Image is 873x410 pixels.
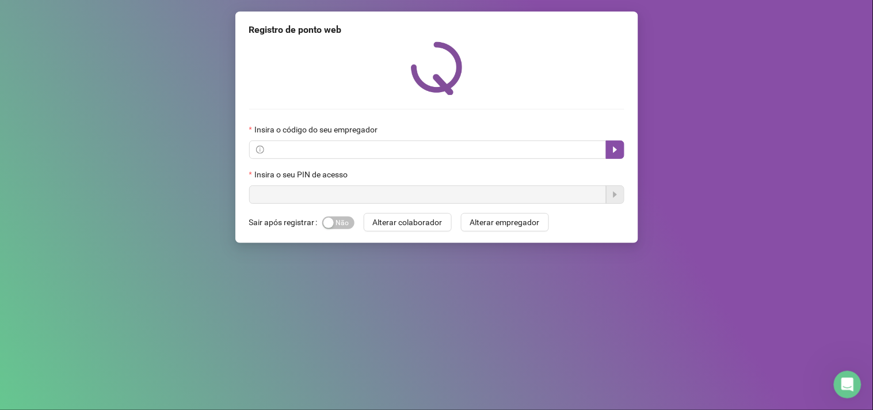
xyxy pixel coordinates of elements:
button: Alterar empregador [461,213,549,231]
span: Alterar empregador [470,216,540,229]
span: info-circle [256,146,264,154]
span: caret-right [611,145,620,154]
img: QRPoint [411,41,463,95]
iframe: Intercom live chat [834,371,861,398]
label: Sair após registrar [249,213,322,231]
span: Alterar colaborador [373,216,443,229]
label: Insira o código do seu empregador [249,123,385,136]
label: Insira o seu PIN de acesso [249,168,355,181]
button: Alterar colaborador [364,213,452,231]
div: Registro de ponto web [249,23,624,37]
